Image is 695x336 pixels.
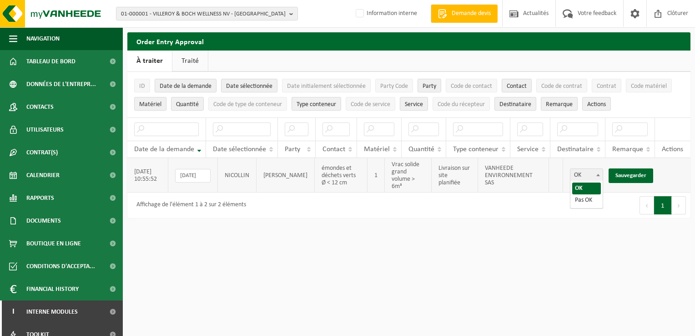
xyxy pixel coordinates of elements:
[176,101,199,108] span: Quantité
[364,146,390,153] span: Matériel
[322,146,345,153] span: Contact
[26,27,60,50] span: Navigation
[26,164,60,187] span: Calendrier
[155,79,217,92] button: Date de la demandeDate de la demande: Activate to remove sorting
[612,146,643,153] span: Remarque
[541,97,578,111] button: RemarqueRemarque: Activate to sort
[26,209,61,232] span: Documents
[292,97,341,111] button: Type conteneurType conteneur: Activate to sort
[26,141,58,164] span: Contrat(s)
[134,97,166,111] button: MatérielMatériel: Activate to sort
[582,97,611,111] button: Actions
[26,255,95,278] span: Conditions d'accepta...
[408,146,434,153] span: Quantité
[257,158,315,193] td: [PERSON_NAME]
[26,73,96,96] span: Données de l'entrepr...
[132,197,246,214] div: Affichage de l'élément 1 à 2 sur 2 éléments
[654,196,672,214] button: 1
[171,97,204,111] button: QuantitéQuantité: Activate to sort
[127,32,690,50] h2: Order Entry Approval
[139,101,161,108] span: Matériel
[451,83,492,90] span: Code de contact
[26,300,78,323] span: Interne modules
[368,158,385,193] td: 1
[438,101,485,108] span: Code du récepteur
[449,9,493,18] span: Demande devis
[26,278,79,300] span: Financial History
[446,79,497,92] button: Code de contactCode de contact: Activate to sort
[572,194,601,206] li: Pas OK
[546,101,573,108] span: Remarque
[423,83,436,90] span: Party
[213,146,266,153] span: Date sélectionnée
[26,50,76,73] span: Tableau de bord
[631,83,667,90] span: Code matériel
[218,158,257,193] td: NICOLLIN
[433,97,490,111] button: Code du récepteurCode du récepteur: Activate to sort
[672,196,686,214] button: Next
[502,79,532,92] button: ContactContact: Activate to sort
[609,168,653,183] a: Sauvegarder
[592,79,621,92] button: ContratContrat: Activate to sort
[127,51,172,71] a: À traiter
[541,83,582,90] span: Code de contrat
[134,146,194,153] span: Date de la demande
[208,97,287,111] button: Code de type de conteneurCode de type de conteneur: Activate to sort
[494,97,536,111] button: DestinataireDestinataire : Activate to sort
[597,83,616,90] span: Contrat
[346,97,395,111] button: Code de serviceCode de service: Activate to sort
[285,146,300,153] span: Party
[517,146,539,153] span: Service
[226,83,272,90] span: Date sélectionnée
[26,232,81,255] span: Boutique en ligne
[221,79,277,92] button: Date sélectionnéeDate sélectionnée: Activate to sort
[26,96,54,118] span: Contacts
[121,7,286,21] span: 01-000001 - VILLEROY & BOCH WELLNESS NV - [GEOGRAPHIC_DATA]
[139,83,145,90] span: ID
[640,196,654,214] button: Previous
[418,79,441,92] button: PartyParty: Activate to sort
[213,101,282,108] span: Code de type de conteneur
[385,158,432,193] td: Vrac solide grand volume > 6m³
[626,79,672,92] button: Code matérielCode matériel: Activate to sort
[478,158,549,193] td: VANHEEDE ENVIRONNEMENT SAS
[453,146,499,153] span: Type conteneur
[26,118,64,141] span: Utilisateurs
[116,7,298,20] button: 01-000001 - VILLEROY & BOCH WELLNESS NV - [GEOGRAPHIC_DATA]
[432,158,478,193] td: Livraison sur site planifiée
[662,146,683,153] span: Actions
[127,158,168,193] td: [DATE] 10:55:52
[297,101,336,108] span: Type conteneur
[282,79,371,92] button: Date initialement sélectionnéeDate initialement sélectionnée: Activate to sort
[351,101,390,108] span: Code de service
[160,83,212,90] span: Date de la demande
[570,169,603,182] span: OK
[400,97,428,111] button: ServiceService: Activate to sort
[134,79,150,92] button: IDID: Activate to sort
[405,101,423,108] span: Service
[380,83,408,90] span: Party Code
[499,101,531,108] span: Destinataire
[557,146,594,153] span: Destinataire
[26,187,54,209] span: Rapports
[375,79,413,92] button: Party CodeParty Code: Activate to sort
[172,51,208,71] a: Traité
[287,83,366,90] span: Date initialement sélectionnée
[9,300,17,323] span: I
[315,158,368,193] td: émondes et déchets verts Ø < 12 cm
[507,83,527,90] span: Contact
[587,101,606,108] span: Actions
[572,183,601,194] li: OK
[354,7,417,20] label: Information interne
[431,5,498,23] a: Demande devis
[536,79,587,92] button: Code de contratCode de contrat: Activate to sort
[570,168,603,182] span: OK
